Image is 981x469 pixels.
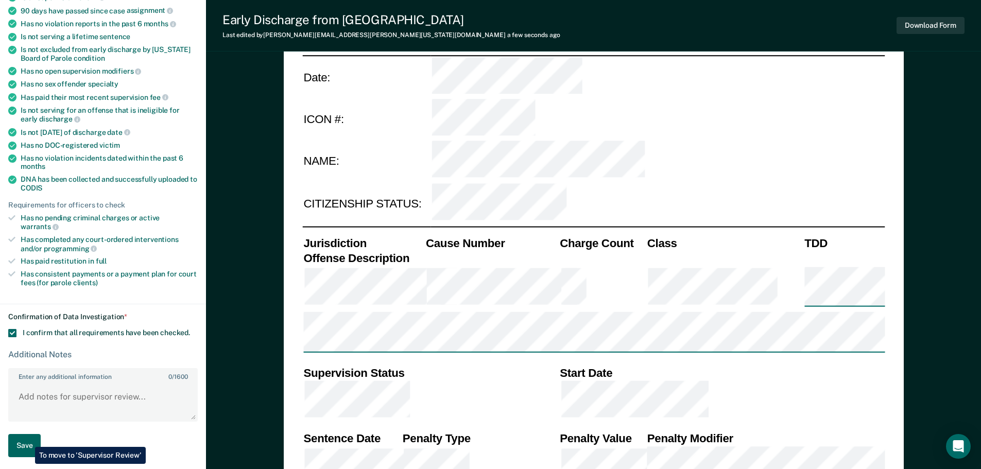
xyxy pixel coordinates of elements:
[897,17,965,34] button: Download Form
[559,431,646,446] th: Penalty Value
[39,115,80,123] span: discharge
[21,106,198,124] div: Is not serving for an offense that is ineligible for early
[946,434,971,459] div: Open Intercom Messenger
[803,236,885,251] th: TDD
[74,54,105,62] span: condition
[21,214,198,231] div: Has no pending criminal charges or active
[424,236,558,251] th: Cause Number
[21,257,198,266] div: Has paid restitution in
[21,175,198,193] div: DNA has been collected and successfully uploaded to
[21,222,59,231] span: warrants
[21,235,198,253] div: Has completed any court-ordered interventions and/or
[8,201,198,210] div: Requirements for officers to check
[73,279,98,287] span: clients)
[507,31,560,39] span: a few seconds ago
[150,93,168,101] span: fee
[21,66,198,76] div: Has no open supervision
[21,19,198,28] div: Has no violation reports in the past 6
[8,350,198,359] div: Additional Notes
[88,80,118,88] span: specialty
[127,6,173,14] span: assignment
[21,93,198,102] div: Has paid their most recent supervision
[302,140,431,182] td: NAME:
[222,12,560,27] div: Early Discharge from [GEOGRAPHIC_DATA]
[302,98,431,140] td: ICON #:
[9,369,197,380] label: Enter any additional information
[99,32,130,41] span: sentence
[21,128,198,137] div: Is not [DATE] of discharge
[302,236,425,251] th: Jurisdiction
[21,45,198,63] div: Is not excluded from early discharge by [US_STATE] Board of Parole
[21,32,198,41] div: Is not serving a lifetime
[302,251,425,266] th: Offense Description
[559,366,885,380] th: Start Date
[21,270,198,287] div: Has consistent payments or a payment plan for court fees (for parole
[168,373,172,380] span: 0
[302,431,401,446] th: Sentence Date
[8,434,41,457] button: Save
[646,236,803,251] th: Class
[646,431,885,446] th: Penalty Modifier
[21,80,198,89] div: Has no sex offender
[21,184,42,192] span: CODIS
[107,128,130,136] span: date
[99,141,120,149] span: victim
[302,182,431,224] td: CITIZENSHIP STATUS:
[102,67,142,75] span: modifiers
[222,31,560,39] div: Last edited by [PERSON_NAME][EMAIL_ADDRESS][PERSON_NAME][US_STATE][DOMAIN_NAME]
[401,431,558,446] th: Penalty Type
[8,312,198,321] div: Confirmation of Data Investigation
[144,20,176,28] span: months
[302,366,559,380] th: Supervision Status
[21,141,198,150] div: Has no DOC-registered
[44,245,97,253] span: programming
[96,257,107,265] span: full
[21,6,198,15] div: 90 days have passed since case
[21,162,45,170] span: months
[21,154,198,171] div: Has no violation incidents dated within the past 6
[559,236,646,251] th: Charge Count
[168,373,187,380] span: / 1600
[23,328,190,337] span: I confirm that all requirements have been checked.
[302,55,431,98] td: Date:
